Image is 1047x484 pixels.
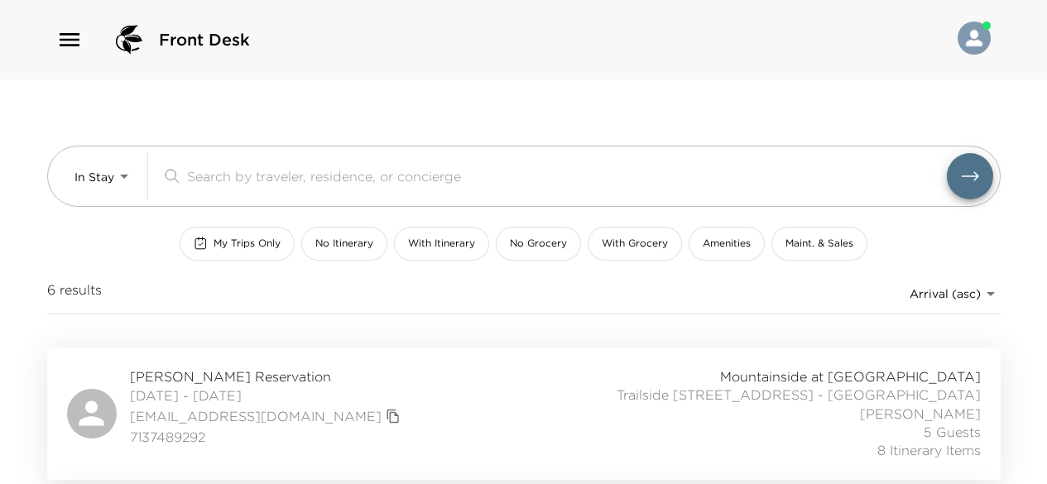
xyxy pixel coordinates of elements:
[187,166,947,185] input: Search by traveler, residence, or concierge
[496,227,581,261] button: No Grocery
[860,405,981,423] span: [PERSON_NAME]
[617,386,981,404] span: Trailside [STREET_ADDRESS] - [GEOGRAPHIC_DATA]
[910,286,981,301] span: Arrival (asc)
[924,423,981,441] span: 5 Guests
[159,28,250,51] span: Front Desk
[130,367,405,386] span: [PERSON_NAME] Reservation
[877,441,981,459] span: 8 Itinerary Items
[47,347,1001,480] a: [PERSON_NAME] Reservation[DATE] - [DATE][EMAIL_ADDRESS][DOMAIN_NAME]copy primary member email7137...
[214,237,281,251] span: My Trips Only
[785,237,853,251] span: Maint. & Sales
[588,227,682,261] button: With Grocery
[74,170,114,184] span: In Stay
[130,386,405,405] span: [DATE] - [DATE]
[301,227,387,261] button: No Itinerary
[510,237,567,251] span: No Grocery
[958,22,991,55] img: User
[180,227,295,261] button: My Trips Only
[771,227,867,261] button: Maint. & Sales
[703,237,751,251] span: Amenities
[382,405,405,428] button: copy primary member email
[720,367,981,386] span: Mountainside at [GEOGRAPHIC_DATA]
[602,237,668,251] span: With Grocery
[689,227,765,261] button: Amenities
[315,237,373,251] span: No Itinerary
[408,237,475,251] span: With Itinerary
[130,428,405,446] span: 7137489292
[394,227,489,261] button: With Itinerary
[109,20,149,60] img: logo
[47,280,102,307] span: 6 results
[130,407,382,425] a: [EMAIL_ADDRESS][DOMAIN_NAME]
